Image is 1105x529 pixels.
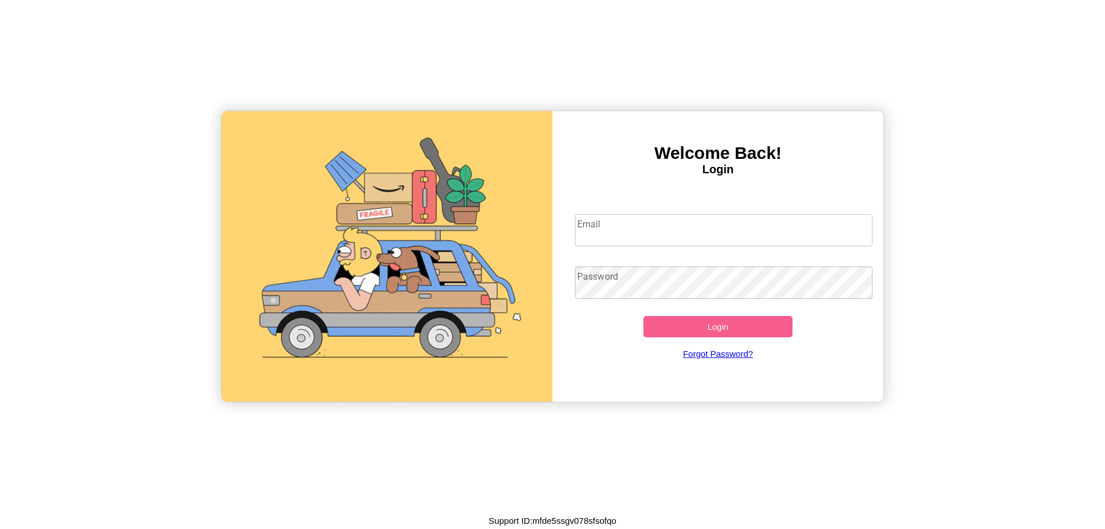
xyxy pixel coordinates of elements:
[552,163,883,176] h4: Login
[643,316,792,337] button: Login
[489,513,616,528] p: Support ID: mfde5ssgv078sfsofqo
[222,111,552,402] img: gif
[569,337,867,370] a: Forgot Password?
[552,143,883,163] h3: Welcome Back!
